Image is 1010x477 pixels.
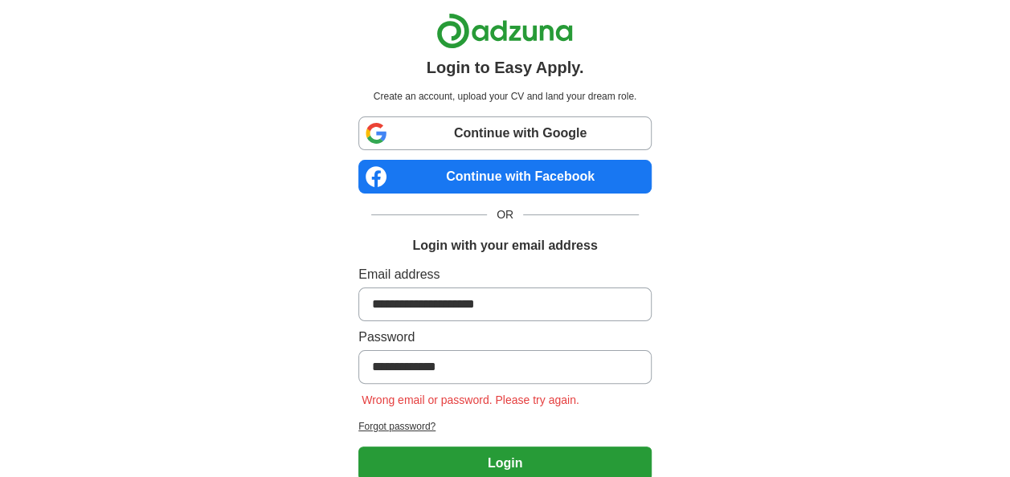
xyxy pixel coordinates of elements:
h1: Login with your email address [412,236,597,255]
img: Adzuna logo [436,13,573,49]
span: OR [487,206,523,223]
label: Email address [358,265,652,284]
span: Wrong email or password. Please try again. [358,393,583,406]
a: Continue with Facebook [358,160,652,194]
a: Continue with Google [358,116,652,150]
p: Create an account, upload your CV and land your dream role. [362,89,648,104]
a: Forgot password? [358,419,652,434]
label: Password [358,328,652,347]
h1: Login to Easy Apply. [427,55,584,79]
